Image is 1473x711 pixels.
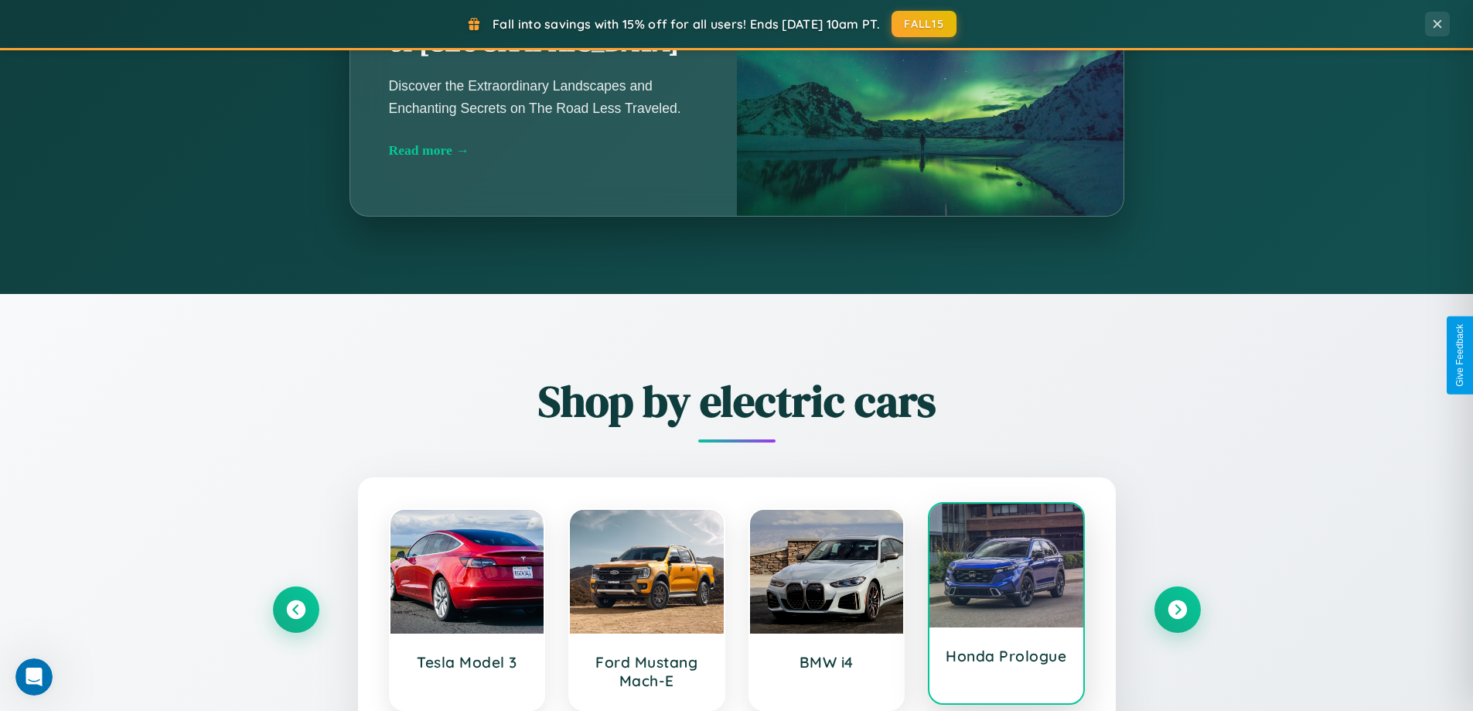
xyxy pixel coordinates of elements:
[585,653,708,690] h3: Ford Mustang Mach-E
[945,647,1068,665] h3: Honda Prologue
[1454,324,1465,387] div: Give Feedback
[493,16,880,32] span: Fall into savings with 15% off for all users! Ends [DATE] 10am PT.
[389,142,698,159] div: Read more →
[406,653,529,672] h3: Tesla Model 3
[892,11,956,37] button: FALL15
[15,658,53,696] iframe: Intercom live chat
[765,653,888,672] h3: BMW i4
[273,371,1201,431] h2: Shop by electric cars
[389,75,698,118] p: Discover the Extraordinary Landscapes and Enchanting Secrets on The Road Less Traveled.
